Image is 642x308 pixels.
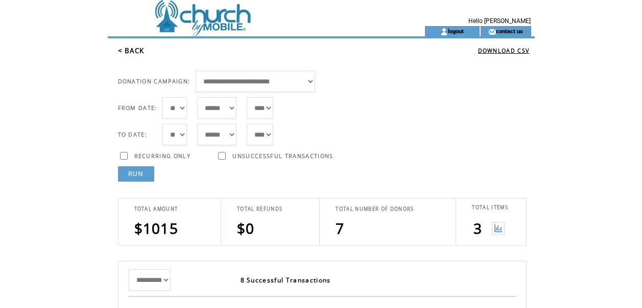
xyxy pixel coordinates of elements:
[336,206,414,212] span: TOTAL NUMBER OF DONORS
[134,206,178,212] span: TOTAL AMOUNT
[440,28,448,36] img: account_icon.gif
[118,166,154,182] a: RUN
[488,28,496,36] img: contact_us_icon.gif
[241,276,331,284] span: 8 Successful Transactions
[472,204,508,211] span: TOTAL ITEMS
[118,78,191,85] span: DONATION CAMPAIGN:
[496,28,523,34] a: contact us
[237,206,282,212] span: TOTAL REFUNDS
[232,152,333,160] span: UNSUCCESSFUL TRANSACTIONS
[134,218,179,238] span: $1015
[492,222,505,235] img: View graph
[473,218,482,238] span: 3
[448,28,464,34] a: logout
[118,46,145,55] a: < BACK
[468,17,531,25] span: Hello [PERSON_NAME]
[118,131,148,138] span: TO DATE:
[478,47,530,54] a: DOWNLOAD CSV
[118,104,157,112] span: FROM DATE:
[237,218,255,238] span: $0
[336,218,344,238] span: 7
[134,152,191,160] span: RECURRING ONLY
